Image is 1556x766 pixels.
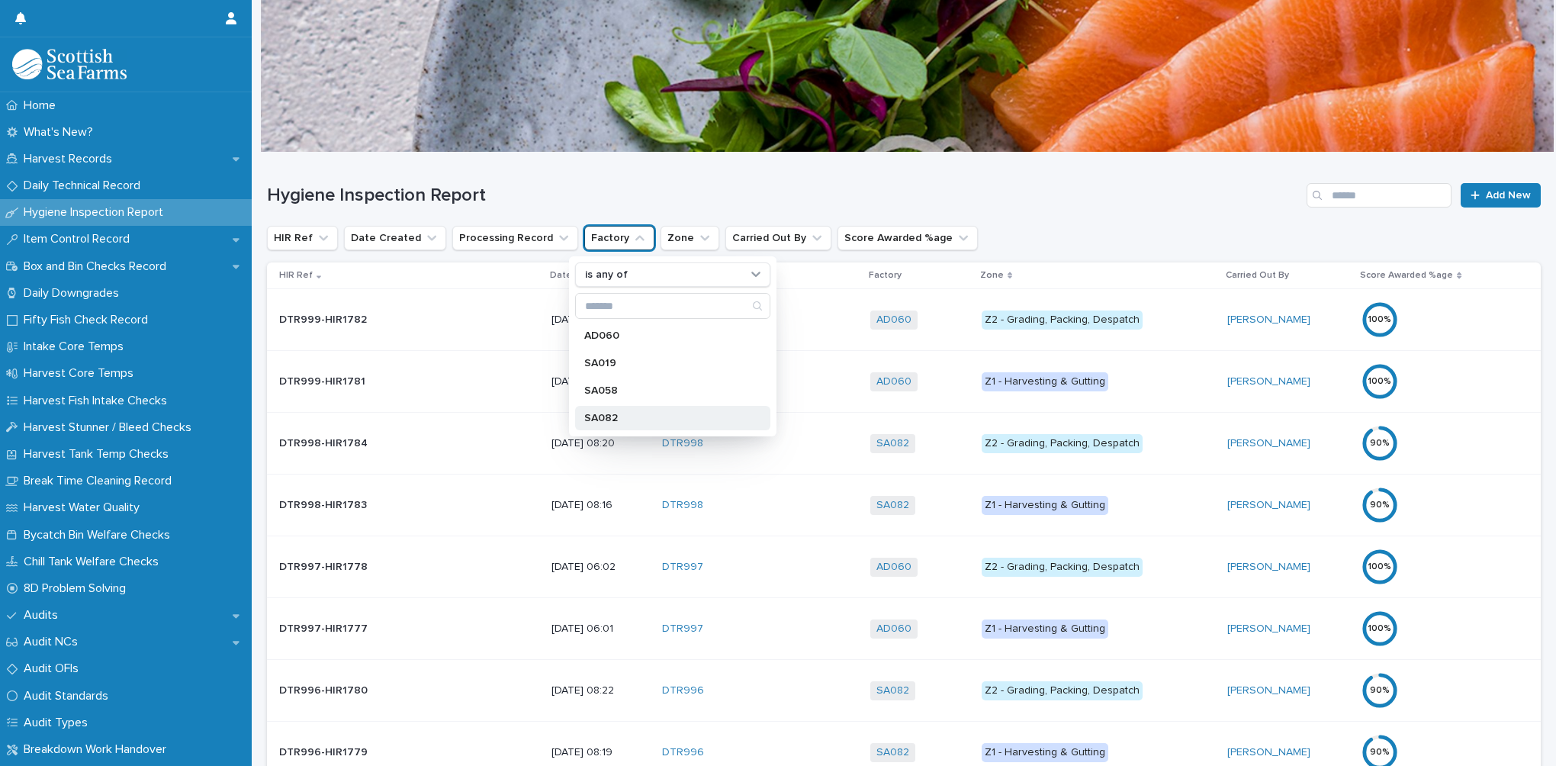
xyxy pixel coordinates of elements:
[1226,267,1289,284] p: Carried Out By
[18,125,105,140] p: What's New?
[1361,562,1398,572] div: 100 %
[267,536,1541,598] tr: DTR997-HIR1778DTR997-HIR1778 [DATE] 06:02DTR997 AD060 Z2 - Grading, Packing, Despatch[PERSON_NAME...
[662,746,704,759] a: DTR996
[18,661,91,676] p: Audit OFIs
[876,746,909,759] a: SA082
[18,286,131,301] p: Daily Downgrades
[1227,375,1310,388] a: [PERSON_NAME]
[1361,438,1398,449] div: 90 %
[1360,267,1453,284] p: Score Awarded %age
[725,226,831,250] button: Carried Out By
[662,561,703,574] a: DTR997
[18,635,90,649] p: Audit NCs
[18,608,70,623] p: Audits
[279,434,371,450] p: DTR998-HIR1784
[551,437,650,450] p: [DATE] 08:20
[1486,190,1531,201] span: Add New
[279,372,368,388] p: DTR999-HIR1781
[344,226,446,250] button: Date Created
[662,623,703,636] a: DTR997
[1227,314,1310,327] a: [PERSON_NAME]
[982,434,1143,453] div: Z2 - Grading, Packing, Despatch
[267,598,1541,660] tr: DTR997-HIR1777DTR997-HIR1777 [DATE] 06:01DTR997 AD060 Z1 - Harvesting & Gutting[PERSON_NAME] 100%
[18,232,142,246] p: Item Control Record
[662,499,703,512] a: DTR998
[18,313,160,327] p: Fifty Fish Check Record
[1307,183,1452,208] input: Search
[1461,183,1541,208] a: Add New
[585,269,628,282] p: is any of
[551,623,650,636] p: [DATE] 06:01
[279,620,371,636] p: DTR997-HIR1777
[982,620,1108,639] div: Z1 - Harvesting & Gutting
[551,375,650,388] p: [DATE] 05:46
[551,499,650,512] p: [DATE] 08:16
[876,314,911,327] a: AD060
[18,716,100,730] p: Audit Types
[869,267,902,284] p: Factory
[876,375,911,388] a: AD060
[18,98,68,113] p: Home
[575,293,770,319] div: Search
[584,413,746,423] p: SA082
[1227,684,1310,697] a: [PERSON_NAME]
[551,746,650,759] p: [DATE] 08:19
[267,226,338,250] button: HIR Ref
[18,366,146,381] p: Harvest Core Temps
[18,420,204,435] p: Harvest Stunner / Bleed Checks
[551,561,650,574] p: [DATE] 06:02
[18,447,181,462] p: Harvest Tank Temp Checks
[837,226,978,250] button: Score Awarded %age
[452,226,578,250] button: Processing Record
[267,289,1541,351] tr: DTR999-HIR1782DTR999-HIR1782 [DATE] 06:39DTR999 AD060 Z2 - Grading, Packing, Despatch[PERSON_NAME...
[982,681,1143,700] div: Z2 - Grading, Packing, Despatch
[279,743,371,759] p: DTR996-HIR1779
[267,413,1541,475] tr: DTR998-HIR1784DTR998-HIR1784 [DATE] 08:20DTR998 SA082 Z2 - Grading, Packing, Despatch[PERSON_NAME...
[279,558,371,574] p: DTR997-HIR1778
[1227,561,1310,574] a: [PERSON_NAME]
[1361,376,1398,387] div: 100 %
[1361,314,1398,325] div: 100 %
[982,372,1108,391] div: Z1 - Harvesting & Gutting
[982,558,1143,577] div: Z2 - Grading, Packing, Despatch
[1227,499,1310,512] a: [PERSON_NAME]
[279,681,371,697] p: DTR996-HIR1780
[550,267,610,284] p: Date Created
[18,528,182,542] p: Bycatch Bin Welfare Checks
[18,259,178,274] p: Box and Bin Checks Record
[18,555,171,569] p: Chill Tank Welfare Checks
[1361,500,1398,510] div: 90 %
[1361,747,1398,758] div: 90 %
[267,660,1541,722] tr: DTR996-HIR1780DTR996-HIR1780 [DATE] 08:22DTR996 SA082 Z2 - Grading, Packing, Despatch[PERSON_NAME...
[1361,623,1398,634] div: 100 %
[18,205,175,220] p: Hygiene Inspection Report
[1227,623,1310,636] a: [PERSON_NAME]
[12,49,127,79] img: mMrefqRFQpe26GRNOUkG
[876,684,909,697] a: SA082
[279,311,370,327] p: DTR999-HIR1782
[279,496,370,512] p: DTR998-HIR1783
[18,179,153,193] p: Daily Technical Record
[662,684,704,697] a: DTR996
[876,561,911,574] a: AD060
[267,351,1541,413] tr: DTR999-HIR1781DTR999-HIR1781 [DATE] 05:46DTR999 AD060 Z1 - Harvesting & Gutting[PERSON_NAME] 100%
[279,267,313,284] p: HIR Ref
[1227,746,1310,759] a: [PERSON_NAME]
[18,394,179,408] p: Harvest Fish Intake Checks
[876,623,911,636] a: AD060
[982,743,1108,762] div: Z1 - Harvesting & Gutting
[18,581,138,596] p: 8D Problem Solving
[18,340,136,354] p: Intake Core Temps
[551,684,650,697] p: [DATE] 08:22
[551,314,650,327] p: [DATE] 06:39
[876,437,909,450] a: SA082
[982,496,1108,515] div: Z1 - Harvesting & Gutting
[267,185,1300,207] h1: Hygiene Inspection Report
[584,385,746,396] p: SA058
[982,311,1143,330] div: Z2 - Grading, Packing, Despatch
[18,152,124,166] p: Harvest Records
[18,500,152,515] p: Harvest Water Quality
[18,689,121,703] p: Audit Standards
[267,475,1541,536] tr: DTR998-HIR1783DTR998-HIR1783 [DATE] 08:16DTR998 SA082 Z1 - Harvesting & Gutting[PERSON_NAME] 90%
[661,226,719,250] button: Zone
